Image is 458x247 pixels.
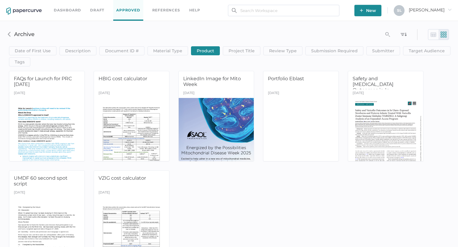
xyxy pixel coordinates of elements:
[360,9,363,12] img: plus-white.e19ec114.svg
[14,76,72,87] span: FAQs for Launch for PRC [DATE]
[15,47,51,55] span: Date of First Use
[360,5,376,16] span: New
[99,89,110,98] div: [DATE]
[223,46,260,55] button: Project Title
[229,47,255,55] span: Project Title
[447,8,452,12] i: arrow_right
[14,31,316,38] h3: Archive
[232,8,237,13] img: search.bf03fe8b.svg
[99,76,147,81] span: HBIG cost calculator
[430,32,436,38] img: table-view.2010dd40.svg
[268,76,304,81] span: Portfolio Eblast
[353,76,393,93] span: Safety and [MEDICAL_DATA] Outcomes in In...
[397,8,402,13] span: S L
[90,7,104,14] a: Draft
[372,47,394,55] span: Submitter
[353,89,364,98] div: [DATE]
[14,189,25,197] div: [DATE]
[99,46,144,55] button: Document ID #
[59,46,96,55] button: Description
[189,7,200,14] div: help
[54,7,81,14] a: Dashboard
[268,89,279,98] div: [DATE]
[385,32,390,37] i: search_left
[228,5,339,16] input: Search Workspace
[311,47,358,55] span: Submission Required
[9,57,30,66] button: Tags
[409,47,445,55] span: Target Audience
[9,46,56,55] button: Date of First Use
[6,8,42,15] img: papercurve-logo-colour.7244d18c.svg
[354,5,381,16] button: New
[269,47,297,55] span: Review Type
[401,31,407,37] img: sort_icon
[403,46,450,55] button: Target Audience
[263,46,302,55] button: Review Type
[152,7,180,14] a: References
[147,46,188,55] button: Material Type
[441,32,447,38] img: thumb-nail-view-green.8bd57d9d.svg
[105,47,139,55] span: Document ID #
[409,7,452,13] span: [PERSON_NAME]
[15,58,25,66] span: Tags
[305,46,363,55] button: Submission Required
[183,76,241,87] span: LinkedIn Image for Mito Week
[366,46,400,55] button: Submitter
[191,46,220,55] button: Product
[99,175,146,181] span: VZIG cost calculator
[14,175,68,187] span: UMDF 60 second spot script
[14,89,25,98] div: [DATE]
[197,47,214,55] span: Product
[183,89,195,98] div: [DATE]
[99,189,110,197] div: [DATE]
[65,47,91,55] span: Description
[153,47,182,55] span: Material Type
[7,32,12,37] img: XASAF+g4Z51Wu6mYVMFQmC4SJJkn52YCxeJ13i3apR5QvEYKxDChqssPZdFsnwcCNBzyW2MeRDXBrBOCs+gZ7YR4YN7M4TyPI...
